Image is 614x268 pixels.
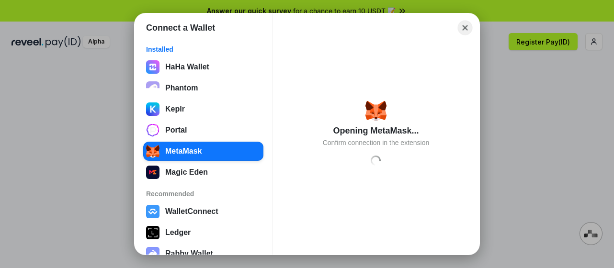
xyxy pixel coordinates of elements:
[165,63,209,71] div: HaHa Wallet
[165,84,198,92] div: Phantom
[143,163,263,182] button: Magic Eden
[146,247,159,260] img: svg+xml,%3Csvg%20xmlns%3D%22http%3A%2F%2Fwww.w3.org%2F2000%2Fsvg%22%20fill%3D%22none%22%20viewBox...
[165,249,213,258] div: Rabby Wallet
[146,205,159,218] img: svg+xml,%3Csvg%20width%3D%2228%22%20height%3D%2228%22%20viewBox%3D%220%200%2028%2028%22%20fill%3D...
[165,168,208,177] div: Magic Eden
[165,105,185,113] div: Keplr
[143,223,263,242] button: Ledger
[323,138,430,147] div: Confirm connection in the extension
[143,121,263,140] button: Portal
[146,123,159,137] img: svg+xml;base64,PHN2ZyB3aWR0aD0iMjYiIGhlaWdodD0iMjYiIHZpZXdCb3g9IjAgMCAyNiAyNiIgZmlsbD0ibm9uZSIgeG...
[146,166,159,179] img: ALG3Se1BVDzMAAAAAElFTkSuQmCC
[143,202,263,221] button: WalletConnect
[143,78,263,98] button: Phantom
[143,57,263,77] button: HaHa Wallet
[146,22,215,33] h1: Connect a Wallet
[165,126,187,134] div: Portal
[146,190,261,198] div: Recommended
[146,81,159,95] img: epq2vO3P5aLWl15yRS7Q49p1fHTx2Sgh99jU3kfXv7cnPATIVQHAx5oQs66JWv3SWEjHOsb3kKgmE5WNBxBId7C8gm8wEgOvz...
[146,102,159,116] img: ByMCUfJCc2WaAAAAAElFTkSuQmCC
[146,145,159,158] img: svg+xml;base64,PHN2ZyB3aWR0aD0iMzUiIGhlaWdodD0iMzQiIHZpZXdCb3g9IjAgMCAzNSAzNCIgZmlsbD0ibm9uZSIgeG...
[146,45,261,54] div: Installed
[143,244,263,263] button: Rabby Wallet
[146,60,159,74] img: czlE1qaAbsgAAACV0RVh0ZGF0ZTpjcmVhdGUAMjAyNC0wNS0wN1QwMzo0NTo1MSswMDowMJbjUeUAAAAldEVYdGRhdGU6bW9k...
[146,226,159,239] img: svg+xml,%3Csvg%20xmlns%3D%22http%3A%2F%2Fwww.w3.org%2F2000%2Fsvg%22%20width%3D%2228%22%20height%3...
[165,207,218,216] div: WalletConnect
[333,125,419,136] div: Opening MetaMask...
[458,21,473,35] button: Close
[165,147,202,156] div: MetaMask
[165,228,191,237] div: Ledger
[365,100,387,121] img: svg+xml;base64,PHN2ZyB3aWR0aD0iMzUiIGhlaWdodD0iMzQiIHZpZXdCb3g9IjAgMCAzNSAzNCIgZmlsbD0ibm9uZSIgeG...
[143,142,263,161] button: MetaMask
[143,100,263,119] button: Keplr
